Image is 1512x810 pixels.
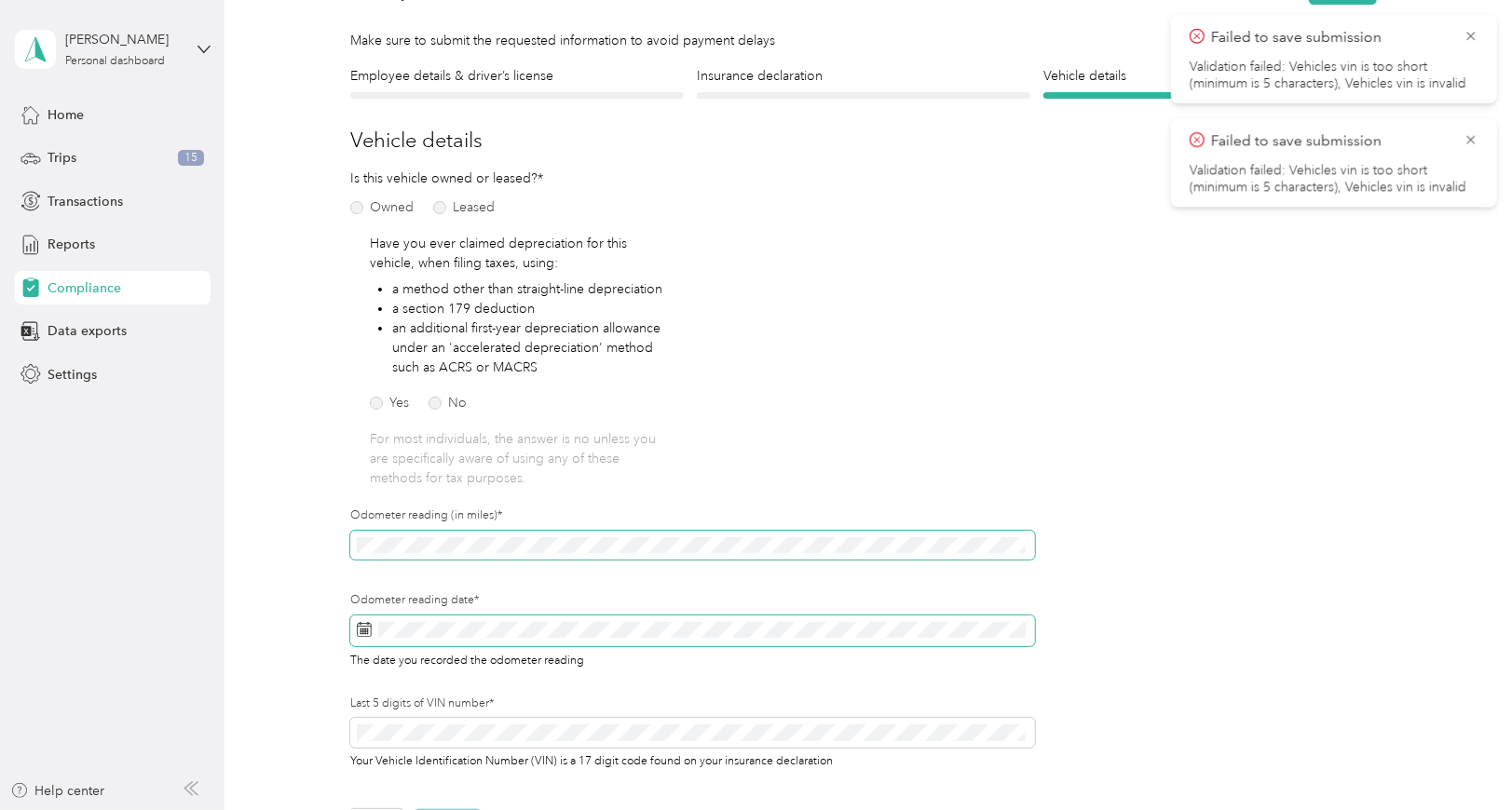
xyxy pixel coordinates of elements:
span: Transactions [48,192,123,211]
div: [PERSON_NAME] [65,30,182,49]
label: Owned [350,201,414,214]
label: Odometer reading (in miles)* [350,507,1035,524]
li: a method other than straight-line depreciation [392,279,662,299]
label: Leased [433,201,495,214]
label: Yes [370,397,409,410]
h4: Insurance declaration [697,66,1030,86]
li: an additional first-year depreciation allowance under an 'accelerated depreciation' method such a... [392,318,662,377]
p: Is this vehicle owned or leased?* [350,169,572,188]
p: For most individuals, the answer is no unless you are specifically aware of using any of these me... [370,429,663,488]
span: Reports [48,235,95,254]
span: Compliance [48,278,121,298]
p: Have you ever claimed depreciation for this vehicle, when filing taxes, using: [370,234,663,273]
h4: Vehicle details [1043,66,1377,86]
label: No [429,397,467,410]
li: Validation failed: Vehicles vin is too short (minimum is 5 characters), Vehicles vin is invalid [1190,59,1478,92]
iframe: Everlance-gr Chat Button Frame [1408,706,1512,810]
span: 15 [178,150,204,167]
div: Make sure to submit the requested information to avoid payment delays [350,31,1377,50]
li: a section 179 deduction [392,299,662,318]
h4: Employee details & driver’s license [350,66,684,86]
span: Your Vehicle Identification Number (VIN) is a 17 digit code found on your insurance declaration [350,751,833,769]
span: Home [48,105,84,125]
label: Last 5 digits of VIN number* [350,695,1035,712]
span: Trips [48,148,76,168]
p: Failed to save submission [1211,129,1450,153]
button: Help center [10,781,105,801]
p: Failed to save submission [1211,26,1450,49]
span: Data exports [48,321,127,341]
label: Odometer reading date* [350,592,1035,609]
span: The date you recorded the odometer reading [350,651,584,668]
div: Personal dashboard [65,56,165,67]
span: Settings [48,365,97,385]
h3: Vehicle details [350,125,1377,155]
li: Validation failed: Vehicles vin is too short (minimum is 5 characters), Vehicles vin is invalid [1190,162,1478,196]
